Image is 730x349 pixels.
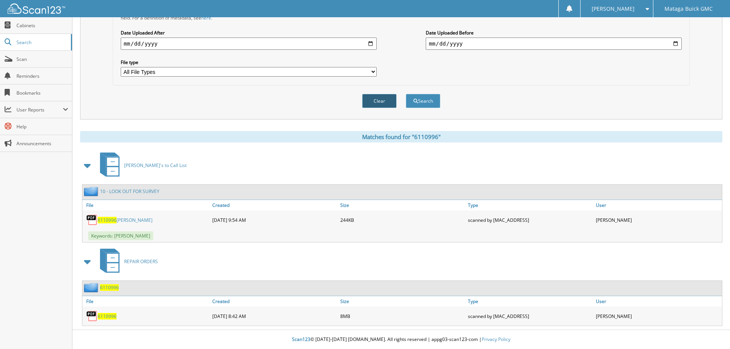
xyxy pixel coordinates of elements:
div: scanned by [MAC_ADDRESS] [466,212,594,228]
span: Search [16,39,67,46]
div: [DATE] 8:42 AM [210,308,338,324]
span: Announcements [16,140,68,147]
a: File [82,200,210,210]
input: start [121,38,377,50]
label: File type [121,59,377,66]
a: 10 - LOOK OUT FOR SURVEY [100,188,159,195]
span: Scan [16,56,68,62]
span: Bookmarks [16,90,68,96]
a: User [594,296,722,306]
a: Size [338,296,466,306]
input: end [426,38,682,50]
div: Matches found for "6110996" [80,131,722,143]
span: REPAIR ORDERS [124,258,158,265]
span: User Reports [16,107,63,113]
span: Reminders [16,73,68,79]
button: Search [406,94,440,108]
span: 6110996 [98,217,116,223]
span: [PERSON_NAME] [592,7,635,11]
button: Clear [362,94,397,108]
span: Scan123 [292,336,310,342]
div: [PERSON_NAME] [594,212,722,228]
a: 6110996 [100,284,119,291]
span: Help [16,123,68,130]
div: © [DATE]-[DATE] [DOMAIN_NAME]. All rights reserved | appg03-scan123-com | [72,330,730,349]
a: Created [210,200,338,210]
a: Privacy Policy [482,336,510,342]
a: Size [338,200,466,210]
div: [PERSON_NAME] [594,308,722,324]
a: here [201,15,211,21]
label: Date Uploaded Before [426,29,682,36]
a: File [82,296,210,306]
img: PDF.png [86,214,98,226]
img: PDF.png [86,310,98,322]
div: 244KB [338,212,466,228]
a: [PERSON_NAME]'s to Call List [95,150,187,180]
span: Keywords: [PERSON_NAME] [88,231,153,240]
a: User [594,200,722,210]
span: [PERSON_NAME]'s to Call List [124,162,187,169]
img: folder2.png [84,283,100,292]
label: Date Uploaded After [121,29,377,36]
a: Created [210,296,338,306]
a: Type [466,296,594,306]
img: folder2.png [84,187,100,196]
div: scanned by [MAC_ADDRESS] [466,308,594,324]
span: Mataga Buick GMC [664,7,713,11]
span: Cabinets [16,22,68,29]
iframe: Chat Widget [692,312,730,349]
div: [DATE] 9:54 AM [210,212,338,228]
img: scan123-logo-white.svg [8,3,65,14]
a: Type [466,200,594,210]
a: 6110996[PERSON_NAME] [98,217,153,223]
a: 6110996 [98,313,116,320]
div: 8MB [338,308,466,324]
a: REPAIR ORDERS [95,246,158,277]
